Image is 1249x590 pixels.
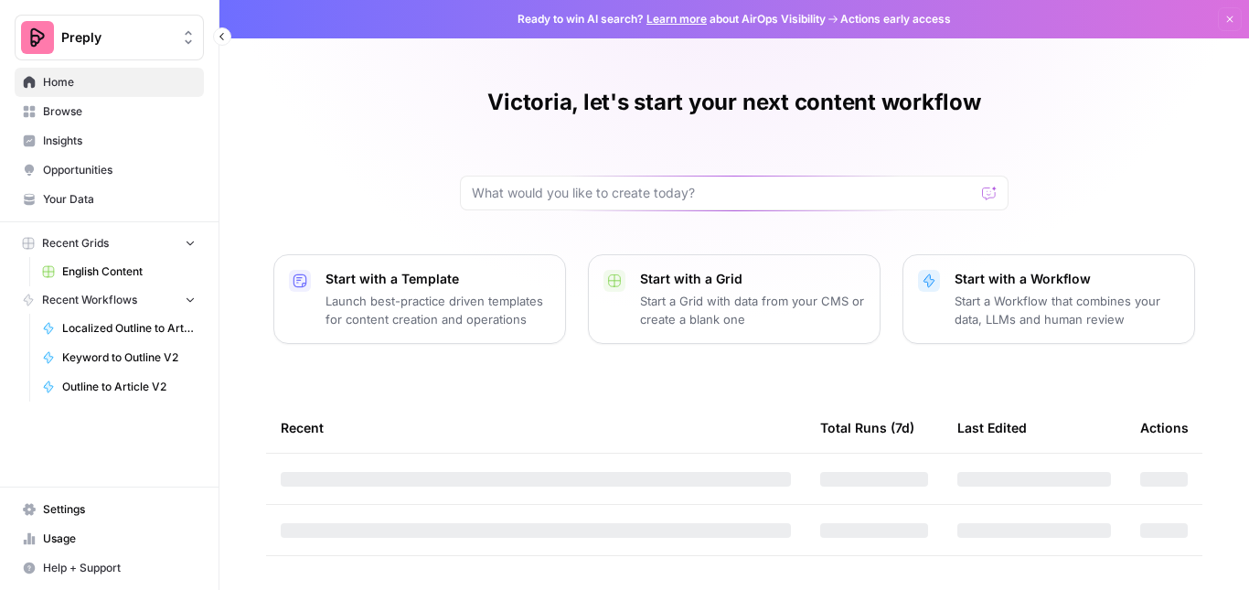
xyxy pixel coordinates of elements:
[62,320,196,337] span: Localized Outline to Article
[15,185,204,214] a: Your Data
[15,524,204,553] a: Usage
[62,349,196,366] span: Keyword to Outline V2
[820,402,914,453] div: Total Runs (7d)
[840,11,951,27] span: Actions early access
[902,254,1195,344] button: Start with a WorkflowStart a Workflow that combines your data, LLMs and human review
[518,11,826,27] span: Ready to win AI search? about AirOps Visibility
[43,560,196,576] span: Help + Support
[43,74,196,91] span: Home
[273,254,566,344] button: Start with a TemplateLaunch best-practice driven templates for content creation and operations
[15,97,204,126] a: Browse
[472,184,975,202] input: What would you like to create today?
[326,270,550,288] p: Start with a Template
[15,230,204,257] button: Recent Grids
[957,402,1027,453] div: Last Edited
[15,286,204,314] button: Recent Workflows
[15,126,204,156] a: Insights
[640,292,865,328] p: Start a Grid with data from your CMS or create a blank one
[43,191,196,208] span: Your Data
[43,501,196,518] span: Settings
[640,270,865,288] p: Start with a Grid
[43,103,196,120] span: Browse
[34,314,204,343] a: Localized Outline to Article
[42,292,137,308] span: Recent Workflows
[646,12,707,26] a: Learn more
[34,372,204,402] a: Outline to Article V2
[21,21,54,54] img: Preply Logo
[281,402,791,453] div: Recent
[326,292,550,328] p: Launch best-practice driven templates for content creation and operations
[62,379,196,395] span: Outline to Article V2
[955,270,1180,288] p: Start with a Workflow
[15,68,204,97] a: Home
[955,292,1180,328] p: Start a Workflow that combines your data, LLMs and human review
[15,495,204,524] a: Settings
[43,162,196,178] span: Opportunities
[42,235,109,252] span: Recent Grids
[62,263,196,280] span: English Content
[34,257,204,286] a: English Content
[34,343,204,372] a: Keyword to Outline V2
[15,15,204,60] button: Workspace: Preply
[588,254,881,344] button: Start with a GridStart a Grid with data from your CMS or create a blank one
[1140,402,1189,453] div: Actions
[61,28,172,47] span: Preply
[43,133,196,149] span: Insights
[487,88,980,117] h1: Victoria, let's start your next content workflow
[43,531,196,547] span: Usage
[15,553,204,583] button: Help + Support
[15,156,204,185] a: Opportunities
